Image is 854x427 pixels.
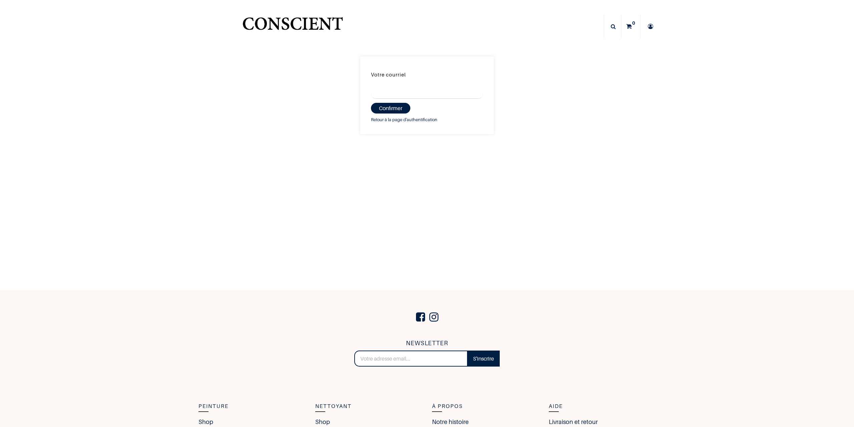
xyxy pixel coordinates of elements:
button: Confirmer [371,103,410,114]
img: Conscient [241,13,344,40]
h5: NEWSLETTER [354,339,500,348]
a: Shop [315,417,330,426]
a: S'inscrire [467,351,500,367]
h5: Aide [549,402,656,411]
a: Shop [198,417,213,426]
sup: 0 [630,20,637,26]
h5: à Propos [432,402,539,411]
label: Votre courriel [371,67,406,82]
a: 0 [621,15,640,38]
a: Notre histoire [432,417,469,426]
a: Retour à la page d'authentification [371,116,437,124]
a: Logo of Conscient [241,13,344,40]
h5: Nettoyant [315,402,422,411]
h5: Peinture [198,402,305,411]
input: Votre adresse email... [354,351,468,367]
a: Livraison et retour [549,417,598,426]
